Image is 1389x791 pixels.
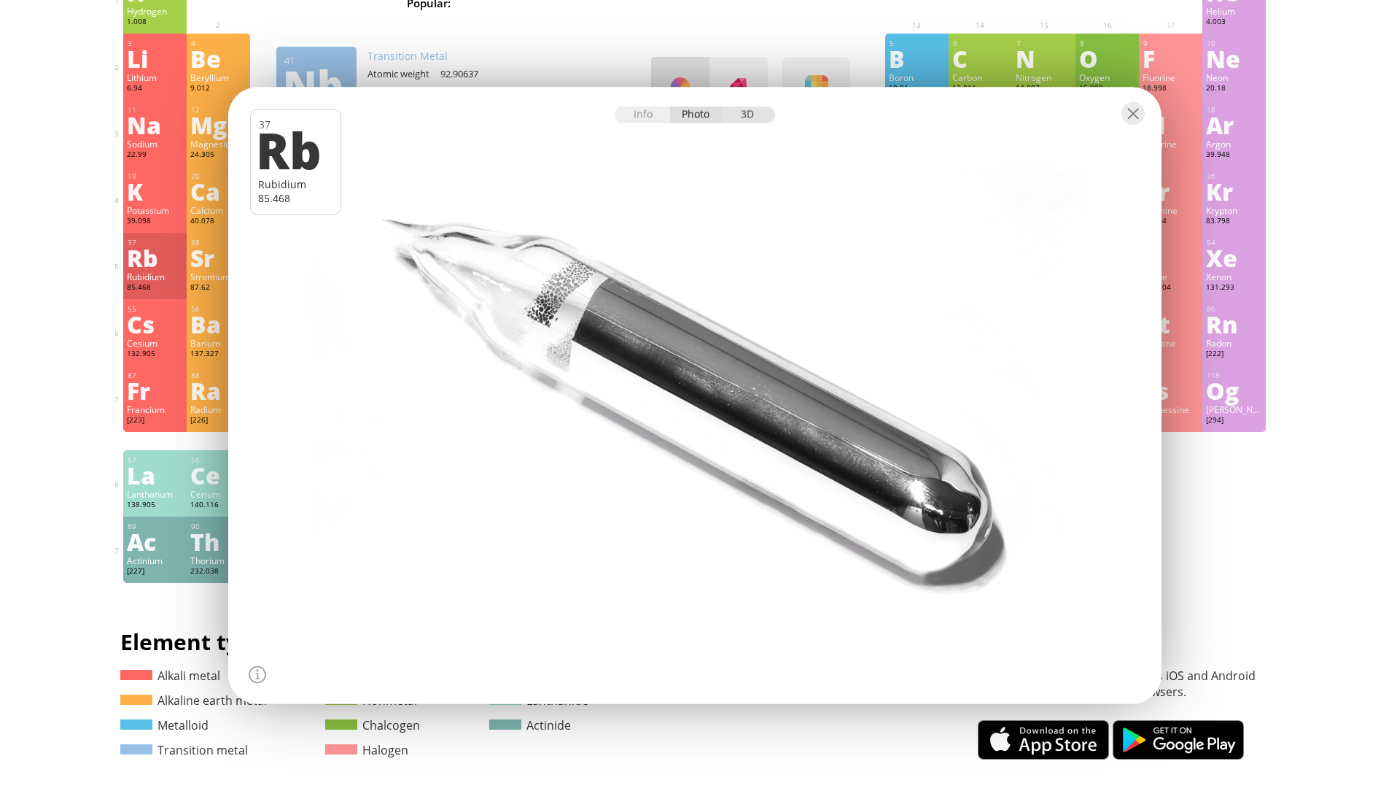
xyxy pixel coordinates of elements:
div: Hydrogen [127,5,183,17]
div: 9.012 [190,83,246,95]
div: 92.90637 [440,67,513,80]
div: 15.999 [1079,83,1135,95]
div: Transition Metal [367,49,513,63]
div: 54 [1207,238,1262,247]
div: Lanthanum [127,488,183,500]
div: Info [615,107,671,123]
div: 85 [1143,304,1199,314]
div: C [952,47,1008,70]
div: 58 [191,455,246,465]
div: 132.905 [127,349,183,360]
div: 140.116 [190,500,246,512]
div: Ne [1206,47,1262,70]
div: B [889,47,945,70]
div: 55 [128,304,183,314]
div: La [127,463,183,487]
div: Xe [1206,246,1262,269]
div: Ce [190,463,246,487]
div: Magnesium [190,138,246,150]
div: Rn [1206,312,1262,336]
div: Ts [1143,379,1199,402]
div: Cs [127,312,183,336]
div: O [1079,47,1135,70]
div: Nb [283,73,349,96]
div: 3 [128,39,183,48]
div: 39.948 [1206,150,1262,161]
div: Na [127,113,183,136]
div: 53 [1143,238,1199,247]
div: 118 [1207,371,1262,380]
div: [222] [1206,349,1262,360]
div: Ar [1206,113,1262,136]
div: Ac [127,530,183,553]
div: Cerium [190,488,246,500]
a: Transition metal [120,742,248,758]
div: N [1016,47,1072,70]
sub: 4 [694,3,699,12]
div: 87 [128,371,183,380]
div: Calcium [190,204,246,216]
div: 24.305 [190,150,246,161]
div: Chlorine [1143,138,1199,150]
div: Xenon [1206,271,1262,282]
div: Beryllium [190,72,246,83]
div: Barium [190,337,246,349]
div: Li [127,47,183,70]
div: Cesium [127,337,183,349]
div: 131.293 [1206,282,1262,294]
div: 6.94 [127,83,183,95]
div: 117 [1143,371,1199,380]
div: 20.18 [1206,83,1262,95]
div: Th [190,530,246,553]
div: 89 [128,522,183,531]
div: Fr [127,379,183,402]
div: Nitrogen [1016,72,1072,83]
div: Astatine [1143,337,1199,349]
div: 18.998 [1143,83,1199,95]
div: 4 [191,39,246,48]
div: 12 [191,105,246,115]
div: Radon [1206,337,1262,349]
div: I [1143,246,1199,269]
div: Fluorine [1143,72,1199,83]
div: Radium [190,404,246,415]
div: 35 [1143,171,1199,181]
div: 40.078 [190,216,246,228]
div: Strontium [190,271,246,282]
div: 85.468 [127,282,183,294]
div: 56 [191,304,246,314]
div: 87.62 [190,282,246,294]
a: Chalcogen [325,717,420,733]
div: 138.905 [127,500,183,512]
div: Oxygen [1079,72,1135,83]
div: Cl [1143,113,1199,136]
div: 3D [723,107,775,123]
a: Halogen [325,742,408,758]
div: Carbon [952,72,1008,83]
a: Metalloid [120,717,209,733]
div: Rubidium [127,271,183,282]
div: [293] [1143,415,1199,427]
div: 137.327 [190,349,246,360]
div: 22.99 [127,150,183,161]
div: 35.45 [1143,150,1199,161]
div: 7 [1016,39,1072,48]
div: 19 [128,171,183,181]
div: Actinium [127,555,183,566]
div: 37 [128,238,183,247]
div: 86 [1207,304,1262,314]
div: Francium [127,404,183,415]
div: 9 [1143,39,1199,48]
div: [210] [1143,349,1199,360]
div: 11 [128,105,183,115]
div: Bromine [1143,204,1199,216]
div: K [127,180,183,203]
div: Kr [1206,180,1262,203]
div: Neon [1206,72,1262,83]
div: 79.904 [1143,216,1199,228]
div: Sodium [127,138,183,150]
div: Mg [190,113,246,136]
div: F [1143,47,1199,70]
div: 18 [1207,105,1262,115]
div: 90 [191,522,246,531]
